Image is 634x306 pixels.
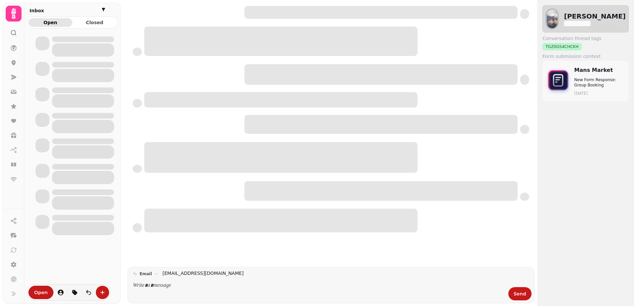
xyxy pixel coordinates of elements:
label: Form submission context [542,53,629,60]
span: Closed [78,20,111,25]
span: Send [514,291,526,296]
button: filter [99,6,107,14]
h2: [PERSON_NAME] [564,12,626,21]
button: tag-thread [68,286,81,299]
p: New Form Response: Group Booking [574,77,623,88]
time: [DATE] [574,91,623,96]
span: Open [34,290,48,295]
p: Mans Market [574,66,623,74]
h2: Inbox [30,7,44,14]
img: form-icon [545,67,572,95]
div: TGZ0GS4CHCKH [542,43,582,50]
button: is-read [82,286,95,299]
span: Open [34,20,67,25]
button: Closed [73,18,117,27]
button: create-convo [96,286,109,299]
label: Conversation thread tags [542,35,629,42]
a: [EMAIL_ADDRESS][DOMAIN_NAME] [162,270,244,277]
button: Send [508,287,532,300]
button: Open [29,286,53,299]
img: aHR0cHM6Ly93d3cuZ3JhdmF0YXIuY29tL2F2YXRhci8yNmRkYzU3YmIwMzJhNjhmYzUyOGMyMjdmZWUxMjI5Yz9zPTE1MCZkP... [545,8,559,29]
button: Open [29,18,72,27]
button: email [130,270,161,278]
